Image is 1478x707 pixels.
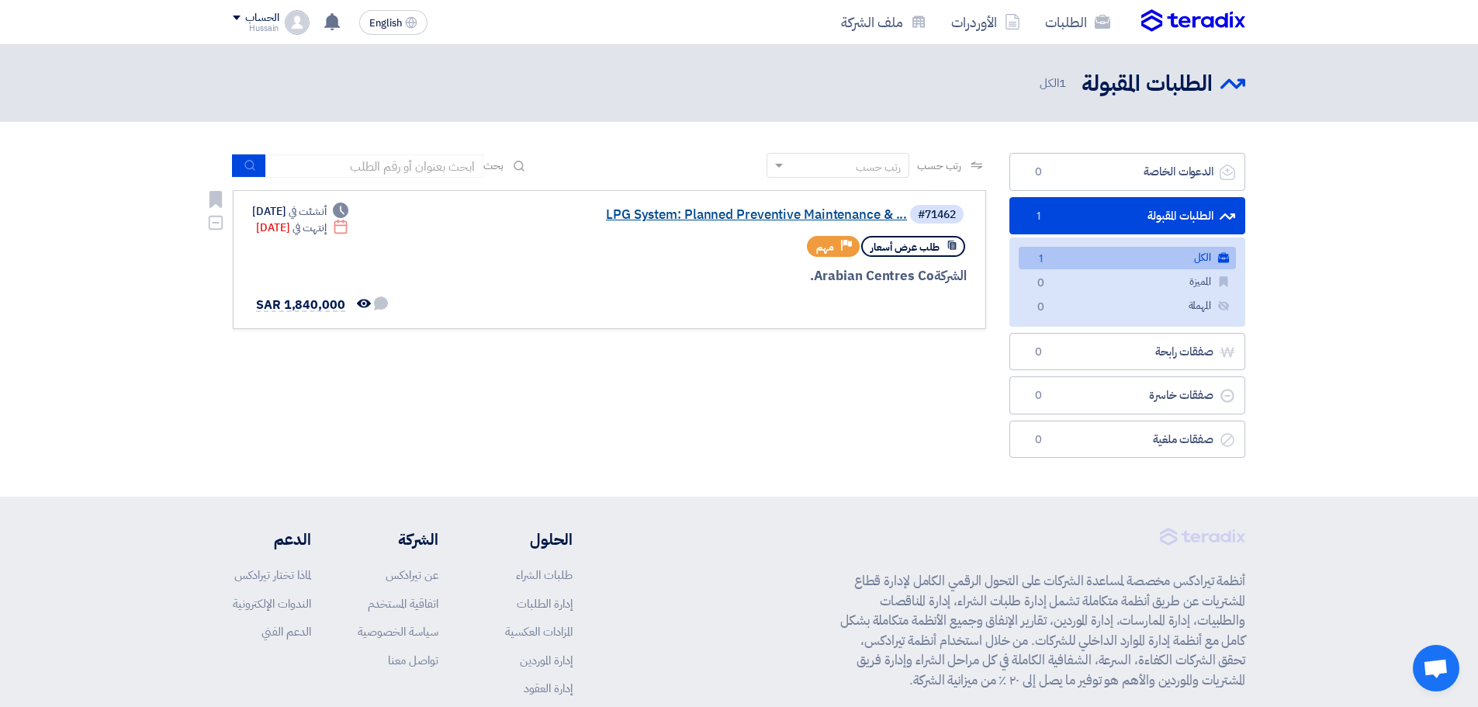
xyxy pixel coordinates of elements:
a: إدارة الطلبات [517,595,573,612]
a: صفقات خاسرة0 [1009,376,1245,414]
a: الدعم الفني [261,623,311,640]
span: رتب حسب [917,158,961,174]
span: English [369,18,402,29]
a: سياسة الخصوصية [358,623,438,640]
p: أنظمة تيرادكس مخصصة لمساعدة الشركات على التحول الرقمي الكامل لإدارة قطاع المشتريات عن طريق أنظمة ... [840,571,1245,690]
span: 0 [1029,165,1047,180]
span: الكل [1040,75,1069,92]
button: English [359,10,427,35]
div: [DATE] [252,203,348,220]
span: 1 [1029,209,1047,224]
a: اتفاقية المستخدم [368,595,438,612]
div: [DATE] [256,220,348,236]
img: profile_test.png [285,10,310,35]
span: طلب عرض أسعار [871,240,940,255]
span: 0 [1029,345,1047,360]
div: دردشة مفتوحة [1413,645,1459,691]
a: الطلبات المقبولة1 [1009,197,1245,235]
div: #71462 [918,210,956,220]
a: المهملة [1019,295,1236,317]
a: الكل [1019,247,1236,269]
span: 0 [1029,388,1047,404]
span: الشركة [934,266,967,286]
span: 1 [1059,75,1066,92]
a: صفقات ملغية0 [1009,421,1245,459]
span: بحث [483,158,504,174]
span: 1 [1031,251,1050,268]
span: 0 [1031,300,1050,316]
li: الدعم [233,528,311,551]
a: LPG System: Planned Preventive Maintenance & ... [597,208,907,222]
span: أنشئت في [289,203,326,220]
a: ملف الشركة [829,4,939,40]
a: الطلبات [1033,4,1123,40]
div: الحساب [245,12,279,25]
a: تواصل معنا [388,652,438,669]
input: ابحث بعنوان أو رقم الطلب [266,154,483,178]
a: طلبات الشراء [516,567,573,584]
a: المزادات العكسية [505,623,573,640]
a: عن تيرادكس [386,567,438,584]
a: إدارة العقود [524,680,573,697]
a: الأوردرات [939,4,1033,40]
li: الشركة [358,528,438,551]
a: لماذا تختار تيرادكس [234,567,311,584]
div: رتب حسب [856,159,901,175]
span: SAR 1,840,000 [256,296,345,314]
a: المميزة [1019,271,1236,293]
div: Arabian Centres Co. [594,266,967,286]
a: الدعوات الخاصة0 [1009,153,1245,191]
h2: الطلبات المقبولة [1082,69,1213,99]
img: Teradix logo [1141,9,1245,33]
span: 0 [1029,432,1047,448]
div: Hussain [233,24,279,33]
span: 0 [1031,276,1050,292]
span: مهم [816,240,834,255]
span: إنتهت في [292,220,326,236]
a: صفقات رابحة0 [1009,333,1245,371]
a: إدارة الموردين [520,652,573,669]
a: الندوات الإلكترونية [233,595,311,612]
li: الحلول [485,528,573,551]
